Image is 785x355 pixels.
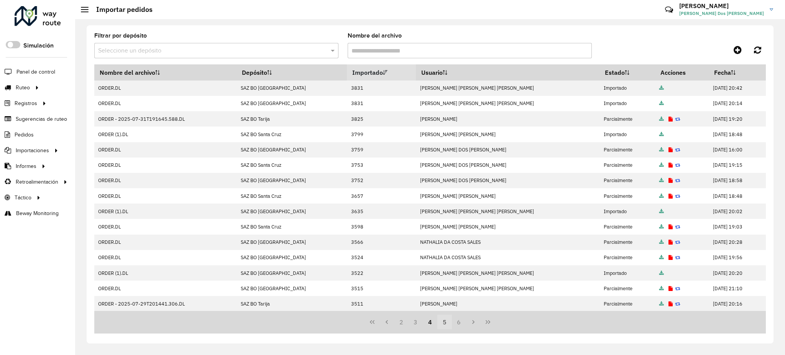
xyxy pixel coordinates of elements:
[347,64,416,81] th: Importado
[416,158,599,173] td: [PERSON_NAME] DOS [PERSON_NAME]
[668,301,673,307] a: Ver registro de errores
[416,96,599,111] td: [PERSON_NAME] [PERSON_NAME] [PERSON_NAME]
[599,127,655,142] td: Importado
[236,158,347,173] td: SAZ BO Santa Cruz
[452,315,466,329] button: 6
[347,158,416,173] td: 3753
[659,301,664,307] a: Archivo completo
[675,162,680,168] a: Reimportar
[94,173,236,188] td: ORDER.DL
[416,219,599,234] td: [PERSON_NAME] [PERSON_NAME]
[347,127,416,142] td: 3799
[365,315,379,329] button: First Page
[437,315,452,329] button: 5
[599,142,655,158] td: Parcialmente
[347,281,416,296] td: 3515
[236,188,347,204] td: SAZ BO Santa Cruz
[599,219,655,234] td: Parcialmente
[599,64,655,81] th: Estado
[416,64,599,81] th: Usuario
[236,96,347,111] td: SAZ BO [GEOGRAPHIC_DATA]
[659,208,664,215] a: Archivo completo
[466,315,481,329] button: Next Page
[599,265,655,281] td: Importado
[668,162,673,168] a: Ver registro de errores
[709,111,766,127] td: [DATE] 19:20
[16,115,67,123] span: Sugerencias de ruteo
[416,127,599,142] td: [PERSON_NAME] [PERSON_NAME]
[94,111,236,127] td: ORDER - 2025-07-31T191645.588.DL
[709,265,766,281] td: [DATE] 20:20
[16,84,30,92] span: Ruteo
[668,254,673,261] a: Ver registro de errores
[599,281,655,296] td: Parcialmente
[94,158,236,173] td: ORDER.DL
[236,250,347,265] td: SAZ BO [GEOGRAPHIC_DATA]
[709,296,766,311] td: [DATE] 20:16
[94,265,236,281] td: ORDER (1).DL
[481,315,495,329] button: Last Page
[709,127,766,142] td: [DATE] 18:48
[675,146,680,153] a: Reimportar
[16,209,59,217] span: Beway Monitoring
[15,194,31,202] span: Táctico
[236,64,347,81] th: Depósito
[94,188,236,204] td: ORDER.DL
[599,235,655,250] td: Parcialmente
[379,315,394,329] button: Previous Page
[23,41,54,50] label: Simulación
[709,250,766,265] td: [DATE] 19:56
[679,2,764,10] h3: [PERSON_NAME]
[236,142,347,158] td: SAZ BO [GEOGRAPHIC_DATA]
[599,158,655,173] td: Parcialmente
[709,188,766,204] td: [DATE] 18:48
[94,204,236,219] td: ORDER (1).DL
[668,146,673,153] a: Ver registro de errores
[668,177,673,184] a: Ver registro de errores
[15,131,34,139] span: Pedidos
[659,100,664,107] a: Archivo completo
[347,142,416,158] td: 3759
[675,301,680,307] a: Reimportar
[709,219,766,234] td: [DATE] 19:03
[94,64,236,81] th: Nombre del archivo
[236,265,347,281] td: SAZ BO [GEOGRAPHIC_DATA]
[394,315,409,329] button: 2
[347,96,416,111] td: 3831
[416,142,599,158] td: [PERSON_NAME] DOS [PERSON_NAME]
[659,270,664,276] a: Archivo completo
[347,81,416,96] td: 3831
[659,146,664,153] a: Archivo completo
[659,285,664,292] a: Archivo completo
[416,111,599,127] td: [PERSON_NAME]
[599,296,655,311] td: Parcialmente
[659,162,664,168] a: Archivo completo
[236,235,347,250] td: SAZ BO [GEOGRAPHIC_DATA]
[16,162,36,170] span: Informes
[94,296,236,311] td: ORDER - 2025-07-29T201441.306.DL
[709,81,766,96] td: [DATE] 20:42
[347,204,416,219] td: 3635
[89,5,153,14] h2: Importar pedidos
[599,96,655,111] td: Importado
[347,250,416,265] td: 3524
[416,235,599,250] td: NATHALIA DA COSTA SALES
[236,219,347,234] td: SAZ BO Santa Cruz
[416,296,599,311] td: [PERSON_NAME]
[347,111,416,127] td: 3825
[94,142,236,158] td: ORDER.DL
[659,224,664,230] a: Archivo completo
[675,116,680,122] a: Reimportar
[347,188,416,204] td: 3657
[236,204,347,219] td: SAZ BO [GEOGRAPHIC_DATA]
[599,250,655,265] td: Parcialmente
[416,81,599,96] td: [PERSON_NAME] [PERSON_NAME] [PERSON_NAME]
[94,219,236,234] td: ORDER.DL
[659,193,664,199] a: Archivo completo
[236,81,347,96] td: SAZ BO [GEOGRAPHIC_DATA]
[347,296,416,311] td: 3511
[599,81,655,96] td: Importado
[416,173,599,188] td: [PERSON_NAME] DOS [PERSON_NAME]
[348,31,402,40] label: Nombre del archivo
[416,188,599,204] td: [PERSON_NAME] [PERSON_NAME]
